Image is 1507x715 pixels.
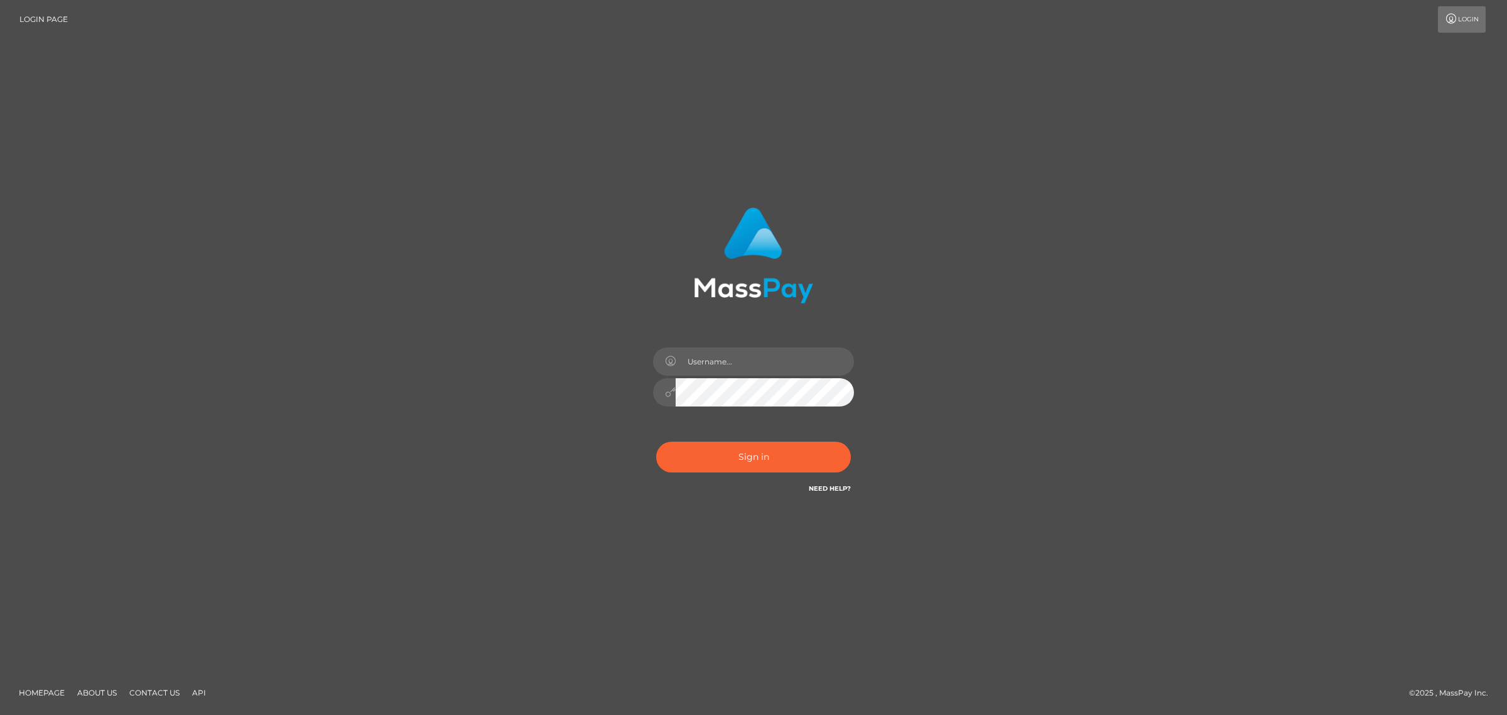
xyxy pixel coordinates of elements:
a: Login [1438,6,1486,33]
a: Contact Us [124,683,185,702]
a: Login Page [19,6,68,33]
img: MassPay Login [694,207,813,303]
a: About Us [72,683,122,702]
a: Need Help? [809,484,851,493]
a: API [187,683,211,702]
div: © 2025 , MassPay Inc. [1409,686,1498,700]
a: Homepage [14,683,70,702]
button: Sign in [656,442,851,472]
input: Username... [676,347,854,376]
